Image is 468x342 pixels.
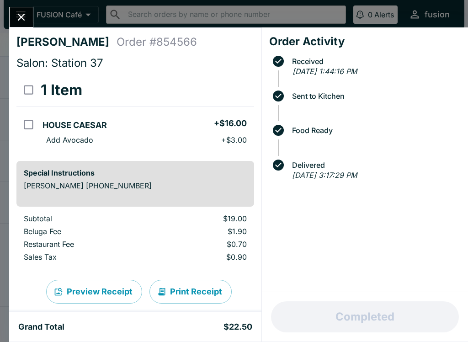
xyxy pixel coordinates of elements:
[43,120,107,131] h5: HOUSE CAESAR
[46,135,93,144] p: Add Avocado
[214,118,247,129] h5: + $16.00
[18,321,64,332] h5: Grand Total
[159,227,247,236] p: $1.90
[287,161,461,169] span: Delivered
[24,240,144,249] p: Restaurant Fee
[16,35,117,49] h4: [PERSON_NAME]
[41,81,82,99] h3: 1 Item
[16,214,254,265] table: orders table
[292,67,357,76] em: [DATE] 1:44:16 PM
[10,7,33,27] button: Close
[159,252,247,262] p: $0.90
[117,35,197,49] h4: Order # 854566
[46,280,142,304] button: Preview Receipt
[24,181,247,190] p: [PERSON_NAME] [PHONE_NUMBER]
[16,74,254,154] table: orders table
[24,252,144,262] p: Sales Tax
[24,214,144,223] p: Subtotal
[24,168,247,177] h6: Special Instructions
[287,57,461,65] span: Received
[159,214,247,223] p: $19.00
[16,56,103,69] span: Salon: Station 37
[149,280,232,304] button: Print Receipt
[287,126,461,134] span: Food Ready
[269,35,461,48] h4: Order Activity
[287,92,461,100] span: Sent to Kitchen
[159,240,247,249] p: $0.70
[24,227,144,236] p: Beluga Fee
[292,171,357,180] em: [DATE] 3:17:29 PM
[221,135,247,144] p: + $3.00
[223,321,252,332] h5: $22.50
